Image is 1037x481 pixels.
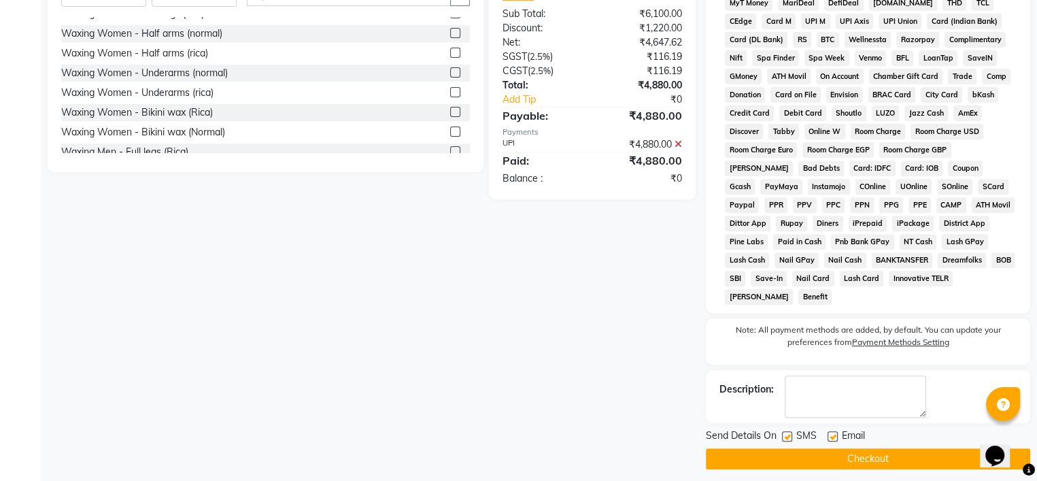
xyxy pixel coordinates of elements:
[796,429,817,446] span: SMS
[492,171,592,186] div: Balance :
[896,32,939,48] span: Razorpay
[972,197,1015,213] span: ATH Movil
[872,252,933,268] span: BANKTANSFER
[939,216,989,231] span: District App
[592,152,692,169] div: ₹4,880.00
[850,197,874,213] span: PPN
[61,86,214,100] div: Waxing Women - Underarms (rica)
[792,271,834,286] span: Nail Card
[767,69,811,84] span: ATH Movil
[719,324,1017,354] label: Note: All payment methods are added, by default. You can update your preferences from
[503,50,527,63] span: SGST
[840,271,884,286] span: Lash Card
[530,65,551,76] span: 2.5%
[892,216,934,231] span: iPackage
[725,142,797,158] span: Room Charge Euro
[855,179,891,195] span: COnline
[725,252,769,268] span: Lash Cash
[530,51,550,62] span: 2.5%
[492,107,592,124] div: Payable:
[936,197,966,213] span: CAMP
[725,216,770,231] span: Dittor App
[492,7,592,21] div: Sub Total:
[61,145,188,159] div: Waxing Men - Full legs (Rica)
[927,14,1002,29] span: Card (Indian Bank)
[832,105,866,121] span: Shoutlo
[963,50,997,66] span: SaveIN
[592,107,692,124] div: ₹4,880.00
[775,252,819,268] span: Nail GPay
[822,197,845,213] span: PPC
[813,216,843,231] span: Diners
[592,35,692,50] div: ₹4,647.62
[61,125,225,139] div: Waxing Women - Bikini wax (Normal)
[889,271,953,286] span: Innovative TELR
[826,87,863,103] span: Envision
[908,197,931,213] span: PPE
[492,50,592,64] div: ( )
[879,197,903,213] span: PPG
[492,152,592,169] div: Paid:
[776,216,807,231] span: Rupay
[592,171,692,186] div: ₹0
[592,137,692,152] div: ₹4,880.00
[61,27,222,41] div: Waxing Women - Half arms (normal)
[816,69,864,84] span: On Account
[725,124,763,139] span: Discover
[592,78,692,93] div: ₹4,880.00
[802,142,874,158] span: Room Charge EGP
[904,105,948,121] span: Jazz Cash
[773,234,826,250] span: Paid in Cash
[836,14,874,29] span: UPI Axis
[725,32,787,48] span: Card (DL Bank)
[725,289,793,305] span: [PERSON_NAME]
[868,87,916,103] span: BRAC Card
[592,21,692,35] div: ₹1,220.00
[725,161,793,176] span: [PERSON_NAME]
[725,14,756,29] span: CEdge
[991,252,1015,268] span: BOB
[725,50,747,66] span: Nift
[978,179,1008,195] span: SCard
[592,7,692,21] div: ₹6,100.00
[817,32,839,48] span: BTC
[751,271,787,286] span: Save-In
[849,161,896,176] span: Card: IDFC
[492,93,609,107] a: Add Tip
[793,32,811,48] span: RS
[592,64,692,78] div: ₹116.19
[804,50,849,66] span: Spa Week
[706,448,1030,469] button: Checkout
[872,105,900,121] span: LUZO
[770,87,821,103] span: Card on File
[503,65,528,77] span: CGST
[725,105,774,121] span: Credit Card
[719,382,774,397] div: Description:
[706,429,777,446] span: Send Details On
[852,336,949,348] label: Payment Methods Setting
[937,179,972,195] span: SOnline
[879,14,921,29] span: UPI Union
[824,252,866,268] span: Nail Cash
[725,69,762,84] span: GMoney
[953,105,982,121] span: AmEx
[492,21,592,35] div: Discount:
[851,124,906,139] span: Room Charge
[891,50,913,66] span: BFL
[938,252,986,268] span: Dreamfolks
[869,69,943,84] span: Chamber Gift Card
[855,50,887,66] span: Venmo
[492,35,592,50] div: Net:
[61,66,228,80] div: Waxing Women - Underarms (normal)
[725,234,768,250] span: Pine Labs
[804,124,845,139] span: Online W
[911,124,983,139] span: Room Charge USD
[725,179,755,195] span: Gcash
[793,197,817,213] span: PPV
[980,427,1023,467] iframe: chat widget
[968,87,998,103] span: bKash
[798,161,844,176] span: Bad Debts
[798,289,832,305] span: Benefit
[845,32,891,48] span: Wellnessta
[503,127,683,138] div: Payments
